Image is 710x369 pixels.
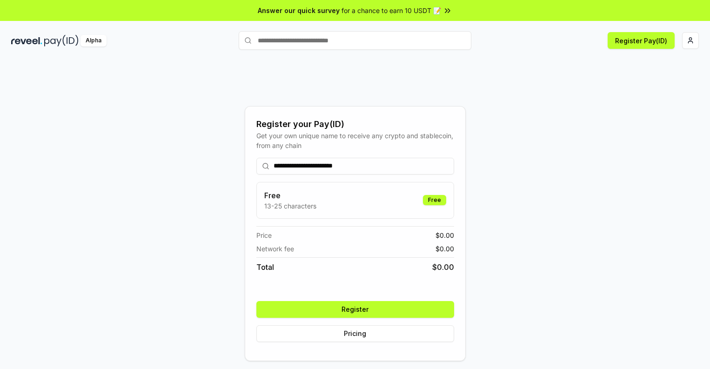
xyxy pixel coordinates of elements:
[256,325,454,342] button: Pricing
[256,244,294,254] span: Network fee
[11,35,42,47] img: reveel_dark
[256,262,274,273] span: Total
[256,301,454,318] button: Register
[432,262,454,273] span: $ 0.00
[264,190,316,201] h3: Free
[435,244,454,254] span: $ 0.00
[256,131,454,150] div: Get your own unique name to receive any crypto and stablecoin, from any chain
[44,35,79,47] img: pay_id
[608,32,675,49] button: Register Pay(ID)
[80,35,107,47] div: Alpha
[342,6,441,15] span: for a chance to earn 10 USDT 📝
[435,230,454,240] span: $ 0.00
[256,118,454,131] div: Register your Pay(ID)
[256,230,272,240] span: Price
[258,6,340,15] span: Answer our quick survey
[264,201,316,211] p: 13-25 characters
[423,195,446,205] div: Free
